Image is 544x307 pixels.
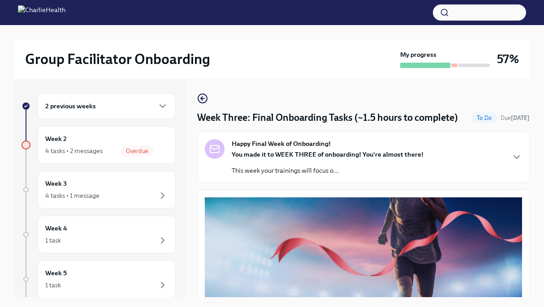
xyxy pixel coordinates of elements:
span: Overdue [121,148,154,154]
a: Week 24 tasks • 2 messagesOverdue [22,126,176,164]
h6: Week 3 [45,179,67,188]
a: Week 51 task [22,260,176,298]
h6: Week 4 [45,223,67,233]
img: CharlieHealth [18,5,65,20]
div: 4 tasks • 2 messages [45,146,103,155]
span: Due [501,115,530,121]
div: 4 tasks • 1 message [45,191,99,200]
a: Week 41 task [22,216,176,253]
h2: Group Facilitator Onboarding [25,50,210,68]
strong: My progress [400,50,436,59]
strong: You made it to WEEK THREE of onboarding! You're almost there! [232,150,423,158]
h6: 2 previous weeks [45,101,96,111]
h6: Week 2 [45,134,67,144]
span: September 6th, 2025 10:00 [501,114,530,122]
div: 2 previous weeks [38,93,176,119]
p: This week your trainings will focus o... [232,166,423,175]
strong: [DATE] [511,115,530,121]
div: 1 task [45,236,61,245]
a: Week 34 tasks • 1 message [22,171,176,209]
h6: Week 5 [45,268,67,278]
div: 1 task [45,281,61,290]
span: To Do [471,115,497,121]
h3: 57% [497,51,519,67]
h4: Week Three: Final Onboarding Tasks (~1.5 hours to complete) [197,111,458,124]
strong: Happy Final Week of Onboarding! [232,139,331,148]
